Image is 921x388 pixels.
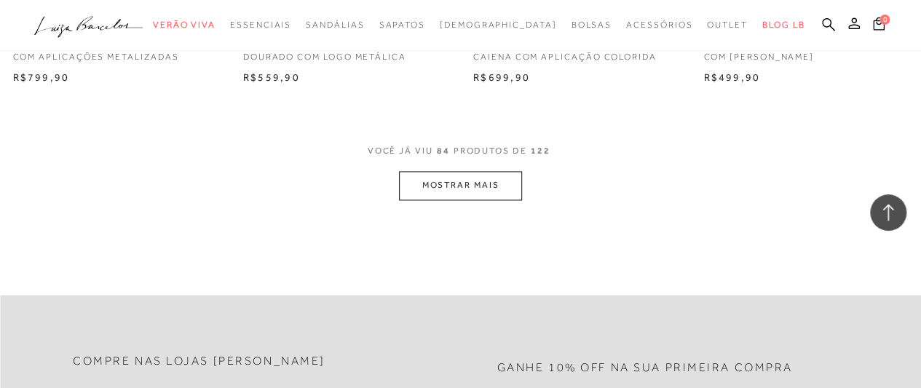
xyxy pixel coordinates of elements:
span: Acessórios [626,20,692,30]
span: Verão Viva [153,20,216,30]
span: BLOG LB [762,20,805,30]
span: Outlet [707,20,748,30]
a: noSubCategoriesText [440,12,557,39]
span: R$499,90 [703,71,760,83]
span: 84 [437,145,450,172]
span: 122 [531,145,550,172]
span: R$699,90 [473,71,530,83]
span: R$559,90 [243,71,300,83]
span: PRODUTOS DE [454,145,527,157]
span: Bolsas [571,20,612,30]
a: categoryNavScreenReaderText [230,12,291,39]
span: Sapatos [379,20,424,30]
a: categoryNavScreenReaderText [306,12,364,39]
h2: Compre nas lojas [PERSON_NAME] [73,354,325,368]
span: 0 [880,15,890,25]
a: BLOG LB [762,12,805,39]
a: categoryNavScreenReaderText [626,12,692,39]
a: categoryNavScreenReaderText [707,12,748,39]
a: categoryNavScreenReaderText [379,12,424,39]
span: Sandálias [306,20,364,30]
a: categoryNavScreenReaderText [153,12,216,39]
span: R$799,90 [13,71,70,83]
button: 0 [869,16,889,36]
span: Essenciais [230,20,291,30]
span: VOCê JÁ VIU [368,145,433,157]
a: categoryNavScreenReaderText [571,12,612,39]
h2: Ganhe 10% off na sua primeira compra [497,360,793,374]
button: MOSTRAR MAIS [399,171,521,199]
span: [DEMOGRAPHIC_DATA] [440,20,557,30]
